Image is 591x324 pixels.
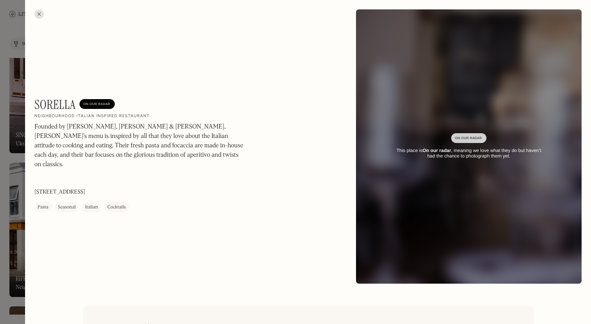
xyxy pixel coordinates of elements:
[34,114,150,119] h2: Neighbourhood Italian inspired restaurant
[423,148,451,153] strong: On our radar
[34,123,246,170] p: Founded by [PERSON_NAME], [PERSON_NAME] & [PERSON_NAME], [PERSON_NAME]'s menu is inspired by all ...
[34,174,246,183] p: ‍
[34,97,76,112] h1: Sorella
[38,204,49,212] div: Pasta
[392,148,546,159] div: This place is , meaning we love what they do but haven’t had the chance to photograph them yet.
[58,204,76,212] div: Seasonal
[455,134,483,142] div: On Our Radar
[85,204,98,212] div: Italian
[107,204,126,212] div: Cocktails
[83,100,111,108] div: On Our Radar
[34,188,85,197] p: [STREET_ADDRESS]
